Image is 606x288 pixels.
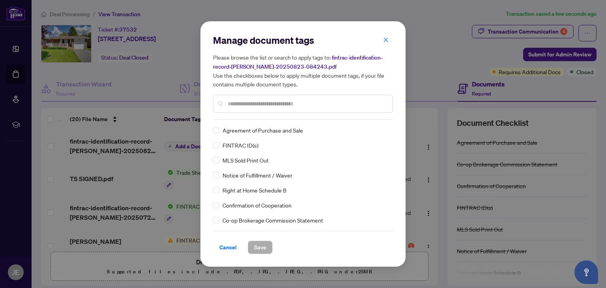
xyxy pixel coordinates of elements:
[223,201,292,209] span: Confirmation of Cooperation
[223,126,303,135] span: Agreement of Purchase and Sale
[213,34,393,47] h2: Manage document tags
[248,241,273,254] button: Save
[574,260,598,284] button: Open asap
[213,53,393,88] h5: Please browse the list or search to apply tags to: Use the checkboxes below to apply multiple doc...
[223,156,269,165] span: MLS Sold Print Out
[383,37,389,43] span: close
[213,241,243,254] button: Cancel
[223,186,286,194] span: Right at Home Schedule B
[223,171,292,180] span: Notice of Fulfillment / Waiver
[223,216,323,224] span: Co-op Brokerage Commission Statement
[223,141,258,150] span: FINTRAC ID(s)
[219,241,237,254] span: Cancel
